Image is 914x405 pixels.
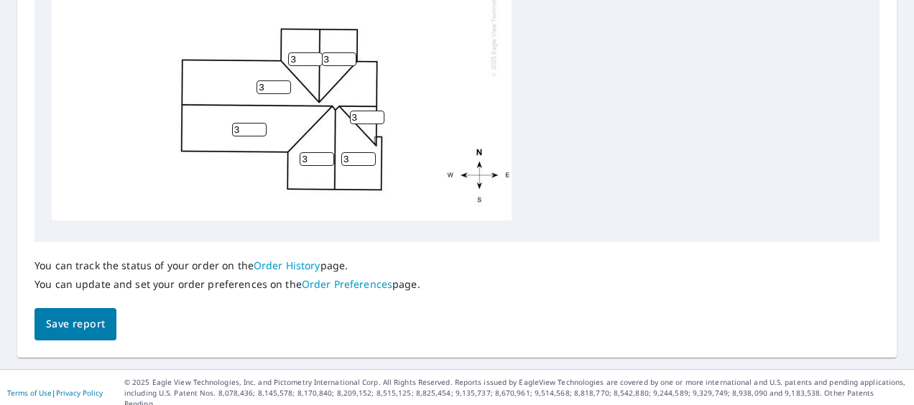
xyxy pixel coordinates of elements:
a: Order History [254,259,320,272]
a: Order Preferences [302,277,392,291]
p: You can track the status of your order on the page. [34,259,420,272]
p: You can update and set your order preferences on the page. [34,278,420,291]
span: Save report [46,315,105,333]
a: Privacy Policy [56,388,103,398]
button: Save report [34,308,116,340]
a: Terms of Use [7,388,52,398]
p: | [7,388,103,397]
